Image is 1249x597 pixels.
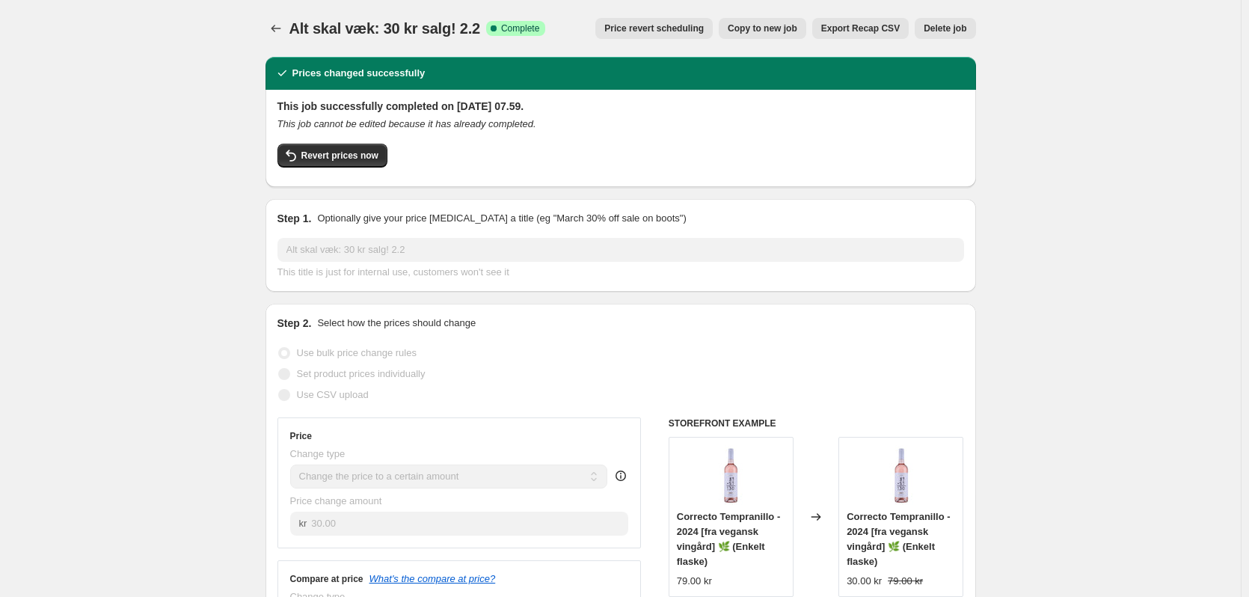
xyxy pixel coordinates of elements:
span: Set product prices individually [297,368,426,379]
span: Complete [501,22,539,34]
div: 79.00 kr [677,574,712,589]
button: Price revert scheduling [595,18,713,39]
span: Copy to new job [728,22,797,34]
input: 30% off holiday sale [277,238,964,262]
button: Copy to new job [719,18,806,39]
button: Export Recap CSV [812,18,909,39]
span: Correcto Tempranillo - 2024 [fra vegansk vingård] 🌿 (Enkelt flaske) [847,511,950,567]
button: What's the compare at price? [369,573,496,584]
h2: Step 2. [277,316,312,331]
span: This title is just for internal use, customers won't see it [277,266,509,278]
i: This job cannot be edited because it has already completed. [277,118,536,129]
h2: Prices changed successfully [292,66,426,81]
h3: Compare at price [290,573,363,585]
p: Optionally give your price [MEDICAL_DATA] a title (eg "March 30% off sale on boots") [317,211,686,226]
strike: 79.00 kr [888,574,923,589]
span: Use CSV upload [297,389,369,400]
input: 80.00 [311,512,628,536]
button: Delete job [915,18,975,39]
p: Select how the prices should change [317,316,476,331]
span: Revert prices now [301,150,378,162]
button: Revert prices now [277,144,387,168]
span: Price change amount [290,495,382,506]
img: CorrectoTempranillo-2024_fraveganskvingaard__vh0181_80x.jpg [871,445,931,505]
span: Alt skal væk: 30 kr salg! 2.2 [289,20,480,37]
span: Change type [290,448,346,459]
h2: This job successfully completed on [DATE] 07.59. [277,99,964,114]
span: Correcto Tempranillo - 2024 [fra vegansk vingård] 🌿 (Enkelt flaske) [677,511,780,567]
span: Delete job [924,22,966,34]
h2: Step 1. [277,211,312,226]
span: kr [299,518,307,529]
span: Use bulk price change rules [297,347,417,358]
span: Export Recap CSV [821,22,900,34]
div: 30.00 kr [847,574,882,589]
img: CorrectoTempranillo-2024_fraveganskvingaard__vh0181_80x.jpg [701,445,761,505]
span: Price revert scheduling [604,22,704,34]
button: Price change jobs [266,18,286,39]
h3: Price [290,430,312,442]
h6: STOREFRONT EXAMPLE [669,417,964,429]
div: help [613,468,628,483]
